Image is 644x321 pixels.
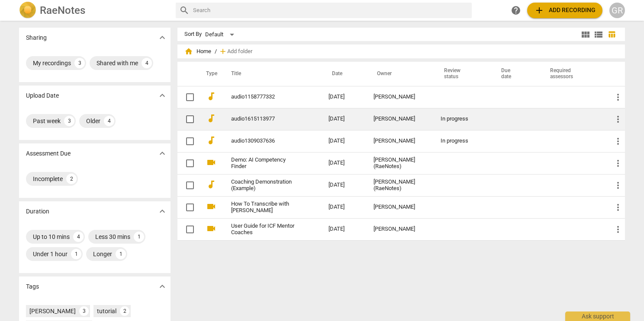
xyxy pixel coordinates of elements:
td: [DATE] [322,130,367,152]
a: How To Transcribe with [PERSON_NAME] [231,201,297,214]
span: audiotrack [206,135,216,146]
div: 4 [142,58,152,68]
td: [DATE] [322,174,367,196]
div: 3 [74,58,85,68]
span: audiotrack [206,91,216,102]
div: tutorial [97,307,116,315]
span: Add folder [227,48,252,55]
div: Ask support [565,311,630,321]
th: Review status [434,62,491,86]
p: Sharing [26,33,47,42]
span: help [511,5,521,16]
th: Title [221,62,322,86]
span: more_vert [613,114,623,124]
a: Demo: AI Competency Finder [231,157,297,170]
div: Default [205,28,237,41]
th: Type [199,62,221,86]
button: Upload [527,3,602,18]
div: [PERSON_NAME] [374,138,427,144]
button: Show more [156,31,169,44]
a: audio1615113977 [231,116,297,122]
a: Help [508,3,524,18]
span: Home [184,47,211,56]
button: Table view [605,28,618,41]
button: Show more [156,205,169,218]
div: [PERSON_NAME] [374,116,427,122]
button: Show more [156,147,169,160]
span: more_vert [613,202,623,213]
span: more_vert [613,180,623,191]
span: search [179,5,190,16]
span: view_module [580,29,591,40]
span: add [219,47,227,56]
div: Incomplete [33,175,63,183]
div: 4 [73,232,84,242]
span: videocam [206,223,216,234]
div: Under 1 hour [33,250,68,258]
span: view_list [593,29,604,40]
p: Upload Date [26,91,59,100]
div: In progress [441,138,484,144]
h2: RaeNotes [40,4,85,16]
div: 3 [64,116,74,126]
p: Tags [26,282,39,291]
div: Up to 10 mins [33,232,70,241]
div: [PERSON_NAME] [374,226,427,232]
th: Required assessors [540,62,606,86]
th: Date [322,62,367,86]
div: Less 30 mins [95,232,130,241]
th: Due date [491,62,539,86]
span: expand_more [157,148,167,159]
span: table_chart [608,30,616,38]
td: [DATE] [322,196,367,218]
span: add [534,5,544,16]
span: expand_more [157,90,167,101]
button: Show more [156,89,169,102]
th: Owner [367,62,434,86]
a: audio1309037636 [231,138,297,144]
a: LogoRaeNotes [19,2,169,19]
input: Search [193,3,468,17]
div: [PERSON_NAME] [374,94,427,100]
div: My recordings [33,59,71,67]
span: videocam [206,201,216,212]
td: [DATE] [322,108,367,130]
span: Add recording [534,5,596,16]
div: 3 [79,306,89,316]
span: more_vert [613,92,623,102]
div: In progress [441,116,484,122]
div: 2 [66,174,77,184]
button: Show more [156,280,169,293]
a: audio1158777332 [231,94,297,100]
span: expand_more [157,281,167,292]
div: Sort By [184,31,202,38]
div: 1 [116,249,126,259]
button: List view [592,28,605,41]
a: Coaching Demonstration (Example) [231,179,297,192]
span: / [215,48,217,55]
span: audiotrack [206,113,216,124]
div: 4 [104,116,114,126]
div: Shared with me [97,59,138,67]
span: expand_more [157,32,167,43]
span: more_vert [613,158,623,168]
p: Assessment Due [26,149,71,158]
span: more_vert [613,224,623,235]
a: User Guide for ICF Mentor Coaches [231,223,297,236]
div: [PERSON_NAME] (RaeNotes) [374,179,427,192]
div: [PERSON_NAME] (RaeNotes) [374,157,427,170]
button: Tile view [579,28,592,41]
span: expand_more [157,206,167,216]
button: GR [609,3,625,18]
td: [DATE] [322,152,367,174]
td: [DATE] [322,218,367,240]
div: Longer [93,250,112,258]
div: Older [86,117,100,125]
td: [DATE] [322,86,367,108]
span: more_vert [613,136,623,146]
div: 1 [71,249,81,259]
span: home [184,47,193,56]
img: Logo [19,2,36,19]
div: 1 [134,232,144,242]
